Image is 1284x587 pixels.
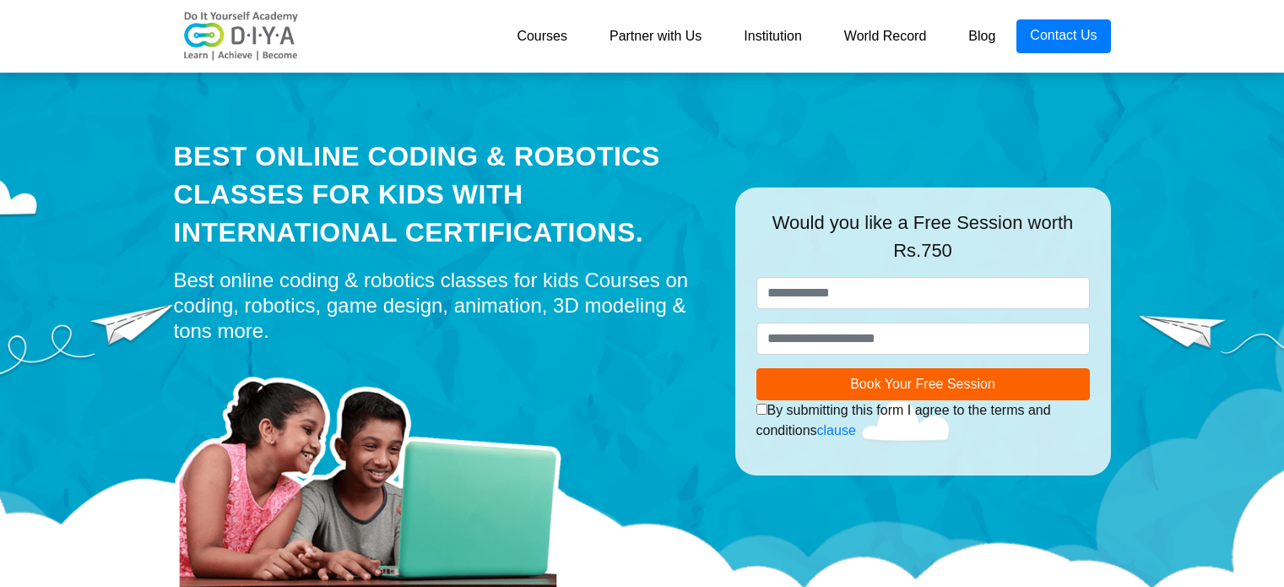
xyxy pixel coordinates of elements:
div: Would you like a Free Session worth Rs.750 [756,209,1090,277]
a: Courses [496,19,588,53]
img: logo-v2.png [174,11,309,62]
div: By submitting this form I agree to the terms and conditions [756,400,1090,441]
a: Institution [723,19,822,53]
a: Partner with Us [588,19,723,53]
div: Best Online Coding & Robotics Classes for kids with International Certifications. [174,138,710,251]
span: Book Your Free Session [850,377,995,391]
a: World Record [823,19,948,53]
button: Book Your Free Session [756,368,1090,400]
a: Contact Us [1016,19,1110,53]
a: clause [817,423,856,438]
a: Blog [947,19,1016,53]
div: Best online coding & robotics classes for kids Courses on coding, robotics, game design, animatio... [174,268,710,344]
